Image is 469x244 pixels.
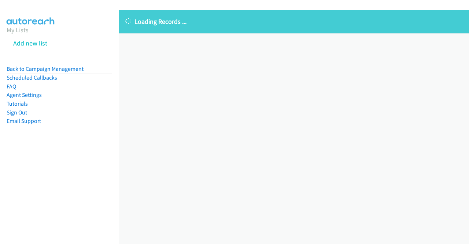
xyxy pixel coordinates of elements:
a: Add new list [13,39,47,47]
a: Agent Settings [7,91,42,98]
a: My Lists [7,26,29,34]
p: Loading Records ... [125,17,462,26]
a: FAQ [7,83,16,90]
a: Sign Out [7,109,27,116]
a: Back to Campaign Management [7,65,84,72]
a: Email Support [7,117,41,124]
a: Tutorials [7,100,28,107]
a: Scheduled Callbacks [7,74,57,81]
